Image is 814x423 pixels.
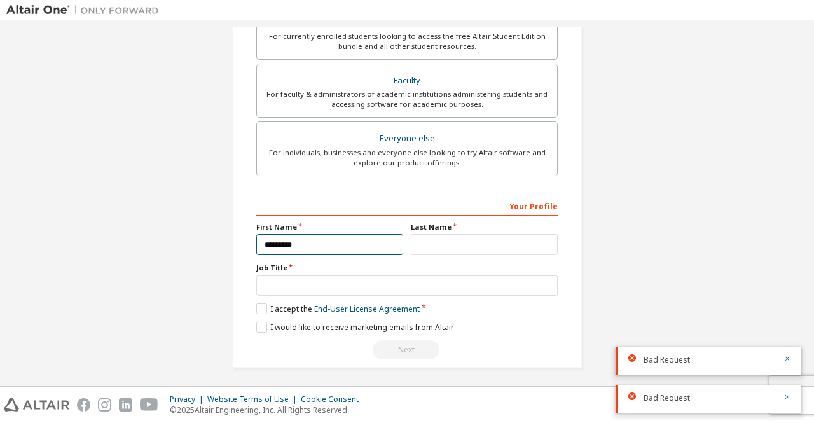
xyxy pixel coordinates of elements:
[411,222,558,232] label: Last Name
[256,195,558,216] div: Your Profile
[256,322,454,333] label: I would like to receive marketing emails from Altair
[644,393,690,403] span: Bad Request
[265,89,549,109] div: For faculty & administrators of academic institutions administering students and accessing softwa...
[265,72,549,90] div: Faculty
[119,398,132,412] img: linkedin.svg
[256,222,403,232] label: First Name
[4,398,69,412] img: altair_logo.svg
[644,355,690,365] span: Bad Request
[256,303,420,314] label: I accept the
[265,130,549,148] div: Everyone else
[77,398,90,412] img: facebook.svg
[265,31,549,52] div: For currently enrolled students looking to access the free Altair Student Edition bundle and all ...
[98,398,111,412] img: instagram.svg
[301,394,366,405] div: Cookie Consent
[256,263,558,273] label: Job Title
[6,4,165,17] img: Altair One
[256,340,558,359] div: Read and acccept EULA to continue
[140,398,158,412] img: youtube.svg
[170,394,207,405] div: Privacy
[265,148,549,168] div: For individuals, businesses and everyone else looking to try Altair software and explore our prod...
[170,405,366,415] p: © 2025 Altair Engineering, Inc. All Rights Reserved.
[207,394,301,405] div: Website Terms of Use
[314,303,420,314] a: End-User License Agreement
